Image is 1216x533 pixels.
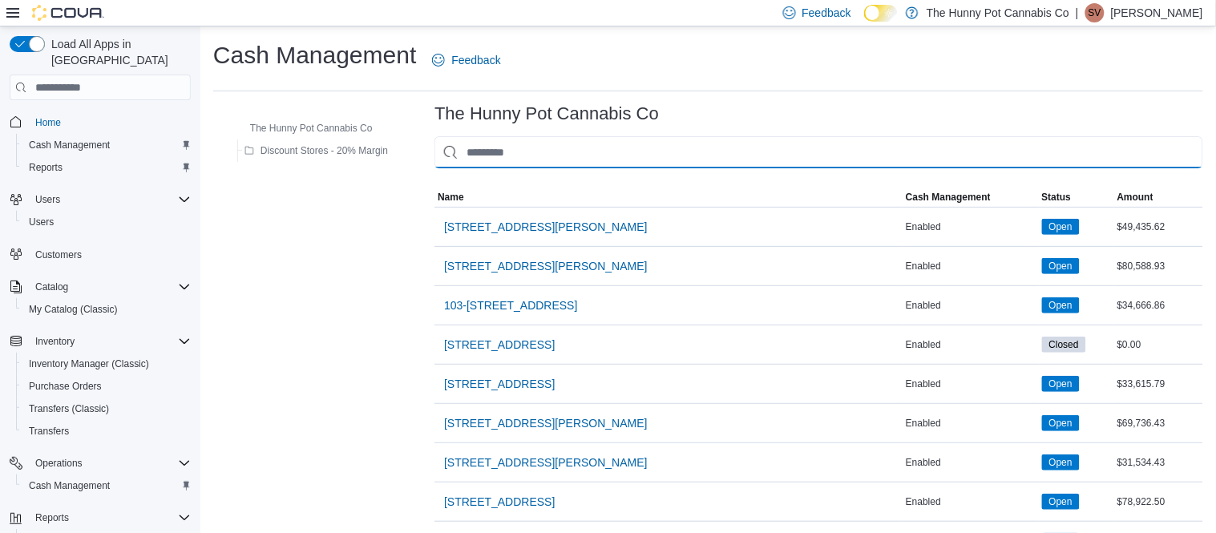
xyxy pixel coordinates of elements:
[1111,3,1203,22] p: [PERSON_NAME]
[1039,188,1114,207] button: Status
[1049,495,1073,509] span: Open
[927,3,1069,22] p: The Hunny Pot Cannabis Co
[444,297,578,313] span: 103-[STREET_ADDRESS]
[22,399,191,418] span: Transfers (Classic)
[29,508,191,527] span: Reports
[451,52,500,68] span: Feedback
[228,119,379,138] button: The Hunny Pot Cannabis Co
[35,281,68,293] span: Catalog
[444,415,648,431] span: [STREET_ADDRESS][PERSON_NAME]
[29,244,191,264] span: Customers
[250,122,373,135] span: The Hunny Pot Cannabis Co
[3,243,197,266] button: Customers
[22,158,191,177] span: Reports
[1049,377,1073,391] span: Open
[903,217,1039,236] div: Enabled
[438,211,654,243] button: [STREET_ADDRESS][PERSON_NAME]
[903,453,1039,472] div: Enabled
[45,36,191,68] span: Load All Apps in [GEOGRAPHIC_DATA]
[16,211,197,233] button: Users
[434,104,659,123] h3: The Hunny Pot Cannabis Co
[1114,256,1203,276] div: $80,588.93
[1049,416,1073,430] span: Open
[213,39,416,71] h1: Cash Management
[1089,3,1101,22] span: SV
[438,250,654,282] button: [STREET_ADDRESS][PERSON_NAME]
[16,156,197,179] button: Reports
[22,300,191,319] span: My Catalog (Classic)
[1042,337,1086,353] span: Closed
[434,136,1203,168] input: This is a search bar. As you type, the results lower in the page will automatically filter.
[1042,376,1080,392] span: Open
[1042,219,1080,235] span: Open
[1114,374,1203,394] div: $33,615.79
[438,446,654,478] button: [STREET_ADDRESS][PERSON_NAME]
[16,420,197,442] button: Transfers
[22,212,60,232] a: Users
[29,111,191,131] span: Home
[29,454,191,473] span: Operations
[35,116,61,129] span: Home
[16,398,197,420] button: Transfers (Classic)
[29,190,191,209] span: Users
[29,508,75,527] button: Reports
[1114,217,1203,236] div: $49,435.62
[1042,454,1080,470] span: Open
[903,256,1039,276] div: Enabled
[22,135,191,155] span: Cash Management
[29,357,149,370] span: Inventory Manager (Classic)
[802,5,851,21] span: Feedback
[22,354,191,374] span: Inventory Manager (Classic)
[22,422,75,441] a: Transfers
[261,144,388,157] span: Discount Stores - 20% Margin
[438,191,464,204] span: Name
[438,486,561,518] button: [STREET_ADDRESS]
[29,139,110,151] span: Cash Management
[1042,191,1072,204] span: Status
[903,374,1039,394] div: Enabled
[22,354,156,374] a: Inventory Manager (Classic)
[22,399,115,418] a: Transfers (Classic)
[29,190,67,209] button: Users
[438,289,584,321] button: 103-[STREET_ADDRESS]
[22,377,191,396] span: Purchase Orders
[238,141,394,160] button: Discount Stores - 20% Margin
[1114,492,1203,511] div: $78,922.50
[22,476,191,495] span: Cash Management
[29,402,109,415] span: Transfers (Classic)
[1049,455,1073,470] span: Open
[444,376,555,392] span: [STREET_ADDRESS]
[903,414,1039,433] div: Enabled
[444,454,648,470] span: [STREET_ADDRESS][PERSON_NAME]
[29,113,67,132] a: Home
[903,335,1039,354] div: Enabled
[1114,414,1203,433] div: $69,736.43
[22,377,108,396] a: Purchase Orders
[16,375,197,398] button: Purchase Orders
[906,191,991,204] span: Cash Management
[29,161,63,174] span: Reports
[22,422,191,441] span: Transfers
[1085,3,1105,22] div: Steve Vandermeulen
[426,44,507,76] a: Feedback
[29,380,102,393] span: Purchase Orders
[864,5,898,22] input: Dark Mode
[29,277,191,297] span: Catalog
[32,5,104,21] img: Cova
[29,245,88,264] a: Customers
[434,188,903,207] button: Name
[16,474,197,497] button: Cash Management
[35,511,69,524] span: Reports
[29,332,81,351] button: Inventory
[1114,188,1203,207] button: Amount
[444,337,555,353] span: [STREET_ADDRESS]
[29,425,69,438] span: Transfers
[3,507,197,529] button: Reports
[438,329,561,361] button: [STREET_ADDRESS]
[444,219,648,235] span: [STREET_ADDRESS][PERSON_NAME]
[903,296,1039,315] div: Enabled
[444,258,648,274] span: [STREET_ADDRESS][PERSON_NAME]
[22,135,116,155] a: Cash Management
[438,407,654,439] button: [STREET_ADDRESS][PERSON_NAME]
